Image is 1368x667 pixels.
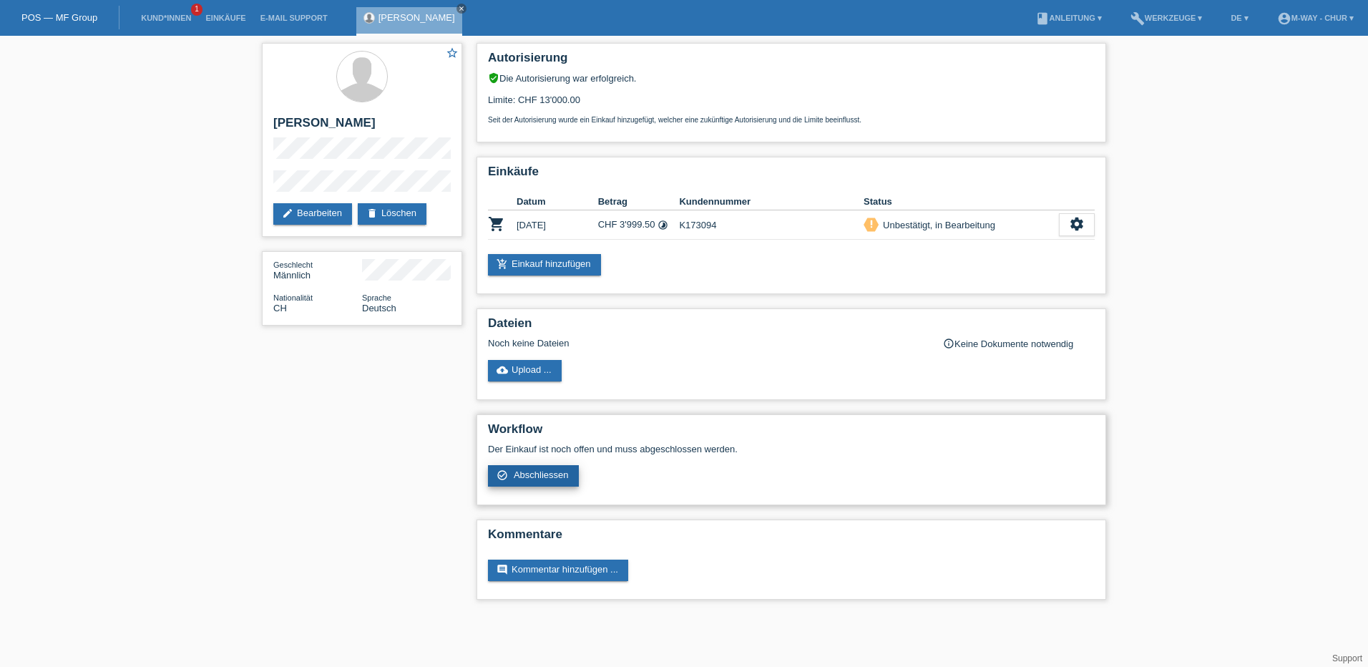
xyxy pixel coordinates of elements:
[273,261,313,269] span: Geschlecht
[134,14,198,22] a: Kund*innen
[366,208,378,219] i: delete
[1123,14,1210,22] a: buildWerkzeuge ▾
[282,208,293,219] i: edit
[598,193,680,210] th: Betrag
[497,469,508,481] i: check_circle_outline
[1277,11,1291,26] i: account_circle
[1028,14,1109,22] a: bookAnleitung ▾
[488,422,1095,444] h2: Workflow
[497,564,508,575] i: comment
[679,193,864,210] th: Kundennummer
[273,293,313,302] span: Nationalität
[866,219,876,229] i: priority_high
[514,469,569,480] span: Abschliessen
[446,47,459,59] i: star_border
[358,203,426,225] a: deleteLöschen
[456,4,466,14] a: close
[598,210,680,240] td: CHF 3'999.50
[191,4,202,16] span: 1
[458,5,465,12] i: close
[488,360,562,381] a: cloud_uploadUpload ...
[943,338,1095,349] div: Keine Dokumente notwendig
[198,14,253,22] a: Einkäufe
[488,444,1095,454] p: Der Einkauf ist noch offen und muss abgeschlossen werden.
[488,84,1095,124] div: Limite: CHF 13'000.00
[517,210,598,240] td: [DATE]
[488,316,1095,338] h2: Dateien
[488,165,1095,186] h2: Einkäufe
[488,254,601,276] a: add_shopping_cartEinkauf hinzufügen
[679,210,864,240] td: K173094
[879,218,995,233] div: Unbestätigt, in Bearbeitung
[497,364,508,376] i: cloud_upload
[362,293,391,302] span: Sprache
[488,527,1095,549] h2: Kommentare
[1035,11,1050,26] i: book
[488,72,1095,84] div: Die Autorisierung war erfolgreich.
[488,72,499,84] i: verified_user
[658,220,668,230] i: 24 Raten
[864,193,1059,210] th: Status
[488,560,628,581] a: commentKommentar hinzufügen ...
[378,12,455,23] a: [PERSON_NAME]
[488,116,1095,124] p: Seit der Autorisierung wurde ein Einkauf hinzugefügt, welcher eine zukünftige Autorisierung und d...
[1332,653,1362,663] a: Support
[1223,14,1255,22] a: DE ▾
[273,203,352,225] a: editBearbeiten
[488,215,505,233] i: POSP00026347
[253,14,335,22] a: E-Mail Support
[1130,11,1145,26] i: build
[273,259,362,281] div: Männlich
[362,303,396,313] span: Deutsch
[1069,216,1085,232] i: settings
[488,51,1095,72] h2: Autorisierung
[273,116,451,137] h2: [PERSON_NAME]
[273,303,287,313] span: Schweiz
[446,47,459,62] a: star_border
[517,193,598,210] th: Datum
[488,338,925,349] div: Noch keine Dateien
[1270,14,1361,22] a: account_circlem-way - Chur ▾
[488,465,579,487] a: check_circle_outline Abschliessen
[497,258,508,270] i: add_shopping_cart
[21,12,97,23] a: POS — MF Group
[943,338,954,349] i: info_outline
